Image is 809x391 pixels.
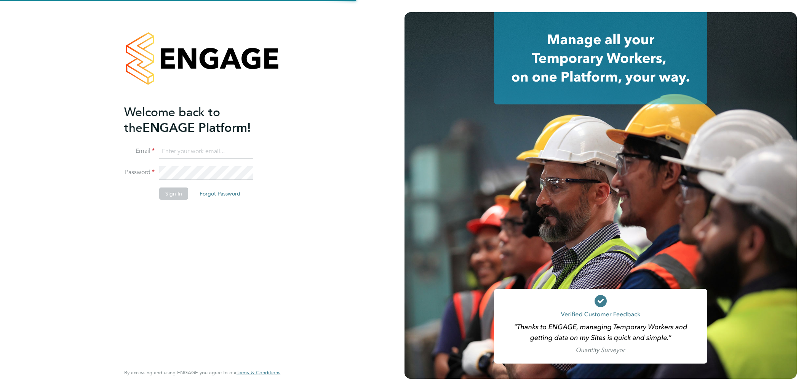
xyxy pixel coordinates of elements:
[193,187,246,200] button: Forgot Password
[124,168,155,176] label: Password
[124,105,220,135] span: Welcome back to the
[159,145,253,159] input: Enter your work email...
[124,369,280,376] span: By accessing and using ENGAGE you agree to our
[124,147,155,155] label: Email
[124,104,273,136] h2: ENGAGE Platform!
[237,370,280,376] a: Terms & Conditions
[159,187,188,200] button: Sign In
